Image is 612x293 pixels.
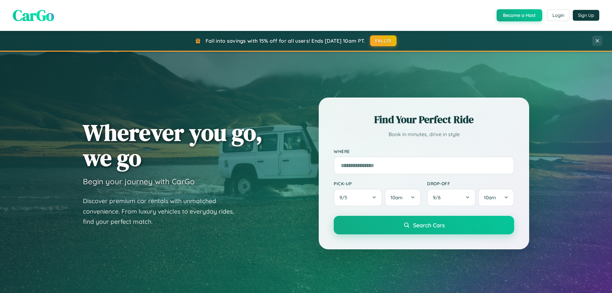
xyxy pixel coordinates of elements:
[334,216,514,234] button: Search Cars
[334,149,514,154] label: Where
[334,189,382,206] button: 9/5
[385,189,421,206] button: 10am
[83,120,263,170] h1: Wherever you go, we go
[497,9,542,21] button: Become a Host
[478,189,514,206] button: 10am
[573,10,599,21] button: Sign Up
[427,181,514,186] label: Drop-off
[13,5,54,26] span: CarGo
[83,177,195,186] h3: Begin your journey with CarGo
[334,113,514,127] h2: Find Your Perfect Ride
[339,194,350,201] span: 9 / 5
[484,194,496,201] span: 10am
[547,10,570,21] button: Login
[427,189,476,206] button: 9/6
[206,38,365,44] span: Fall into savings with 15% off for all users! Ends [DATE] 10am PT.
[83,196,242,227] p: Discover premium car rentals with unmatched convenience. From luxury vehicles to everyday rides, ...
[390,194,403,201] span: 10am
[334,181,421,186] label: Pick-up
[413,222,445,229] span: Search Cars
[433,194,444,201] span: 9 / 6
[370,35,397,46] button: FALL15
[334,130,514,139] p: Book in minutes, drive in style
